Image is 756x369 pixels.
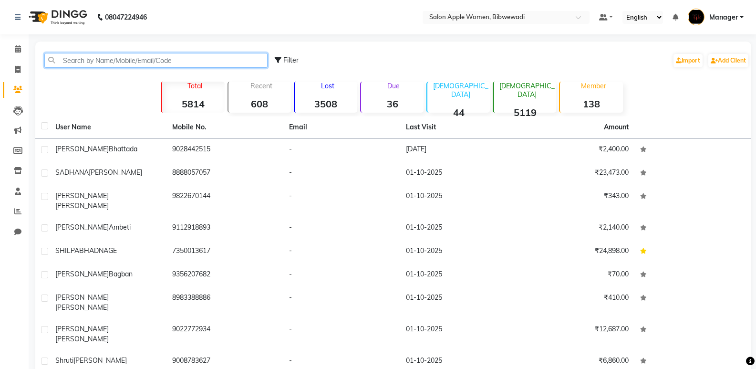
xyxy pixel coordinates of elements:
p: Recent [232,82,291,90]
p: Due [363,82,424,90]
th: Mobile No. [166,116,283,138]
td: - [283,240,400,264]
p: [DEMOGRAPHIC_DATA] [497,82,556,99]
span: Filter [283,56,299,64]
td: 01-10-2025 [400,318,517,350]
span: Bhattada [109,145,137,153]
td: ₹12,687.00 [518,318,634,350]
td: 9028442515 [166,138,283,162]
p: Member [564,82,622,90]
td: 8888057057 [166,162,283,185]
span: [PERSON_NAME] [55,191,109,200]
strong: 36 [361,98,424,110]
td: ₹2,400.00 [518,138,634,162]
td: - [283,264,400,287]
p: Lost [299,82,357,90]
td: 01-10-2025 [400,264,517,287]
span: Shruti [55,356,73,365]
strong: 5814 [162,98,224,110]
strong: 138 [560,98,622,110]
td: - [283,162,400,185]
img: logo [24,4,90,31]
th: User Name [50,116,166,138]
td: 9112918893 [166,217,283,240]
span: BHADNAGE [79,246,117,255]
td: - [283,287,400,318]
span: [PERSON_NAME] [89,168,142,177]
span: [PERSON_NAME] [55,303,109,312]
td: 7350013617 [166,240,283,264]
td: 01-10-2025 [400,185,517,217]
td: 8983388886 [166,287,283,318]
span: SADHANA [55,168,89,177]
span: [PERSON_NAME] [55,223,109,232]
td: - [283,318,400,350]
span: [PERSON_NAME] [73,356,127,365]
strong: 3508 [295,98,357,110]
td: 01-10-2025 [400,162,517,185]
span: [PERSON_NAME] [55,325,109,333]
img: Manager [688,9,704,25]
strong: 5119 [494,106,556,118]
span: [PERSON_NAME] [55,293,109,302]
td: 9356207682 [166,264,283,287]
td: ₹343.00 [518,185,634,217]
strong: 608 [228,98,291,110]
td: ₹24,898.00 [518,240,634,264]
td: ₹410.00 [518,287,634,318]
span: Ambeti [109,223,131,232]
span: Bagban [109,270,133,278]
th: Last Visit [400,116,517,138]
td: 9022772934 [166,318,283,350]
span: [PERSON_NAME] [55,335,109,343]
p: [DEMOGRAPHIC_DATA] [431,82,490,99]
td: 01-10-2025 [400,287,517,318]
td: ₹23,473.00 [518,162,634,185]
b: 08047224946 [105,4,147,31]
span: [PERSON_NAME] [55,145,109,153]
td: ₹2,140.00 [518,217,634,240]
td: - [283,217,400,240]
td: - [283,185,400,217]
span: [PERSON_NAME] [55,270,109,278]
strong: 44 [427,106,490,118]
input: Search by Name/Mobile/Email/Code [44,53,268,68]
td: - [283,138,400,162]
th: Email [283,116,400,138]
a: Import [673,54,703,67]
span: Manager [709,12,738,22]
a: Add Client [708,54,748,67]
p: Total [166,82,224,90]
td: 9822670144 [166,185,283,217]
th: Amount [598,116,634,138]
span: SHILPA [55,246,79,255]
td: 01-10-2025 [400,217,517,240]
td: ₹70.00 [518,264,634,287]
td: [DATE] [400,138,517,162]
td: 01-10-2025 [400,240,517,264]
span: [PERSON_NAME] [55,201,109,210]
